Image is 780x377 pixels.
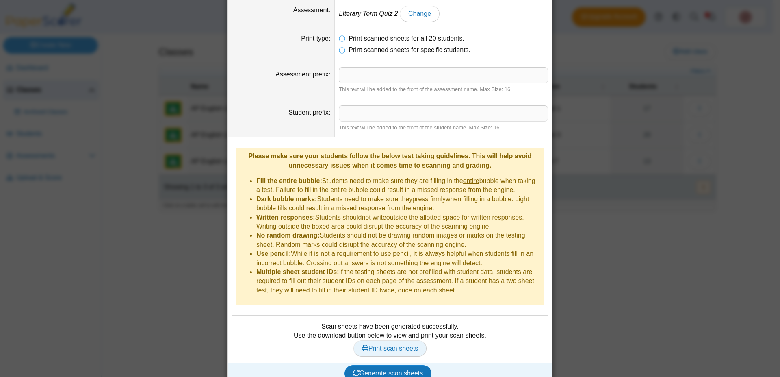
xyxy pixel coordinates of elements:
[408,10,431,17] span: Change
[349,46,470,53] span: Print scanned sheets for specific students.
[256,268,540,295] li: If the testing sheets are not prefilled with student data, students are required to fill out thei...
[256,177,540,195] li: Students need to make sure they are filling in the bubble when taking a test. Failure to fill in ...
[400,6,440,22] a: Change
[256,249,540,268] li: While it is not a requirement to use pencil, it is always helpful when students fill in an incorr...
[349,35,464,42] span: Print scanned sheets for all 20 students.
[339,86,548,93] div: This text will be added to the front of the assessment name. Max Size: 16
[256,268,339,275] b: Multiple sheet student IDs:
[362,214,386,221] u: not write
[256,231,540,249] li: Students should not be drawing random images or marks on the testing sheet. Random marks could di...
[301,35,330,42] label: Print type
[353,340,427,357] a: Print scan sheets
[353,370,423,377] span: Generate scan sheets
[288,109,330,116] label: Student prefix
[339,10,398,17] em: LIterary Term Quiz 2
[293,7,331,13] label: Assessment
[256,213,540,231] li: Students should outside the allotted space for written responses. Writing outside the boxed area ...
[339,124,548,131] div: This text will be added to the front of the student name. Max Size: 16
[275,71,330,78] label: Assessment prefix
[248,153,531,168] b: Please make sure your students follow the below test taking guidelines. This will help avoid unne...
[362,345,418,352] span: Print scan sheets
[412,196,446,203] u: press firmly
[256,232,320,239] b: No random drawing:
[256,177,322,184] b: Fill the entire bubble:
[256,196,317,203] b: Dark bubble marks:
[256,214,315,221] b: Written responses:
[256,250,291,257] b: Use pencil:
[256,195,540,213] li: Students need to make sure they when filling in a bubble. Light bubble fills could result in a mi...
[463,177,479,184] u: entire
[232,322,548,357] div: Scan sheets have been generated successfully. Use the download button below to view and print you...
